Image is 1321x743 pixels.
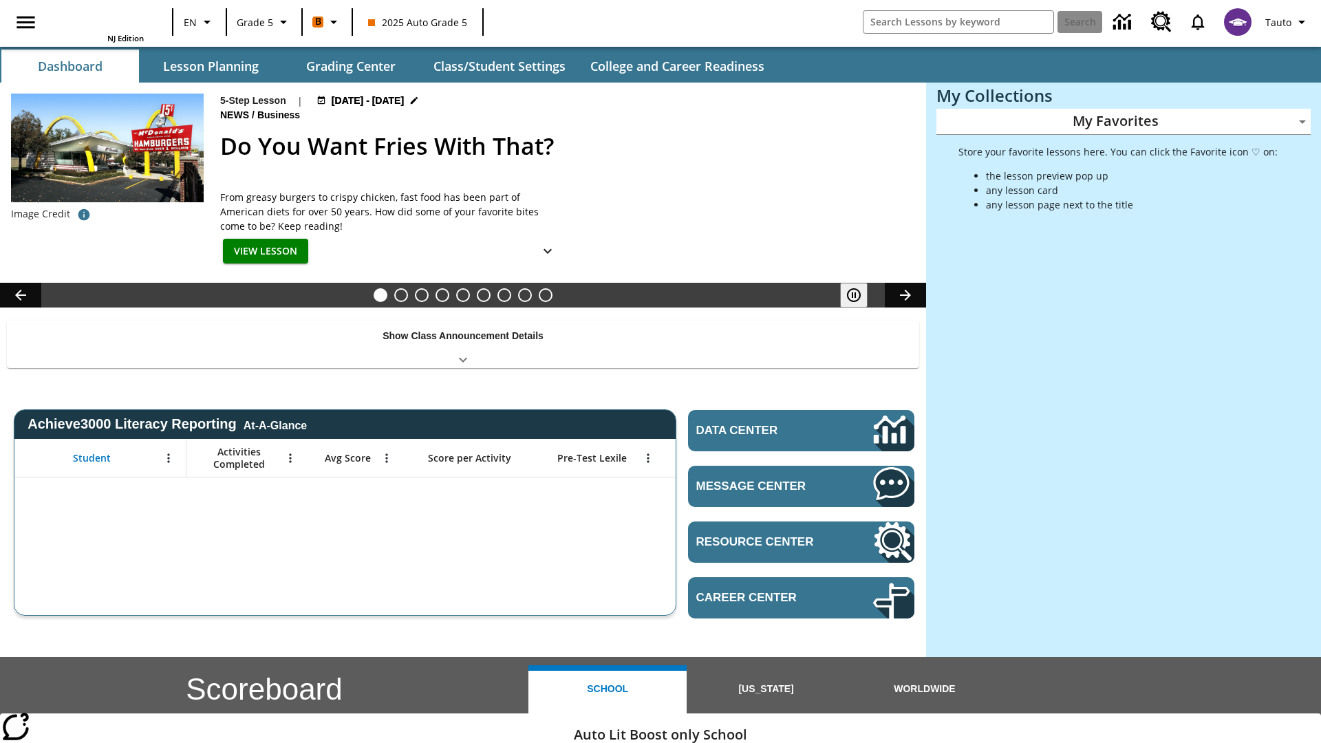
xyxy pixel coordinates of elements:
span: Activities Completed [193,446,284,471]
button: Profile/Settings [1260,10,1315,34]
span: Tauto [1265,15,1291,30]
a: Notifications [1180,4,1216,40]
img: One of the first McDonald's stores, with the iconic red sign and golden arches. [11,94,204,202]
span: 2025 Auto Grade 5 [368,15,467,30]
button: Slide 4 What's the Big Idea? [436,288,449,302]
input: search field [863,11,1053,33]
span: Message Center [696,480,832,493]
button: [US_STATE] [687,665,845,713]
button: Language: EN, Select a language [178,10,222,34]
a: Home [54,6,144,33]
span: Score per Activity [428,452,511,464]
button: Lesson Planning [142,50,279,83]
li: any lesson page next to the title [986,197,1278,212]
span: / [252,109,255,120]
a: Data Center [688,410,914,451]
p: Store your favorite lessons here. You can click the Favorite icon ♡ on: [958,144,1278,159]
button: Lesson carousel, Next [885,283,926,308]
div: Home [54,4,144,43]
span: B [315,13,321,30]
button: Open side menu [6,2,46,43]
button: View Lesson [223,239,308,264]
p: 5-Step Lesson [220,94,286,108]
button: Open Menu [158,448,179,469]
button: Slide 3 Cars of the Future? [415,288,429,302]
button: Slide 9 Sleepless in the Animal Kingdom [539,288,552,302]
span: News [220,108,252,123]
div: Show Class Announcement Details [7,321,919,368]
span: | [297,94,303,108]
button: Slide 1 Do You Want Fries With That? [374,288,387,302]
li: any lesson card [986,183,1278,197]
button: Aug 24 - Aug 24 Choose Dates [314,94,422,108]
span: EN [184,15,197,30]
button: Select a new avatar [1216,4,1260,40]
h3: My Collections [936,86,1311,105]
img: avatar image [1224,8,1252,36]
a: Data Center [1105,3,1143,41]
p: Image Credit [11,207,70,221]
button: Class/Student Settings [422,50,577,83]
button: Open Menu [280,448,301,469]
button: Slide 8 Making a Difference for the Planet [518,288,532,302]
h2: Do You Want Fries With That? [220,129,910,164]
p: Show Class Announcement Details [383,329,544,343]
span: Data Center [696,424,826,438]
button: Open Menu [376,448,397,469]
span: Avg Score [325,452,371,464]
button: Open Menu [638,448,658,469]
button: Dashboard [1,50,139,83]
button: Pause [840,283,868,308]
span: Student [73,452,111,464]
button: Image credit: McClatchy-Tribune/Tribune Content Agency LLC/Alamy Stock Photo [70,202,98,227]
span: Career Center [696,591,832,605]
a: Message Center [688,466,914,507]
button: Grade: Grade 5, Select a grade [231,10,297,34]
span: Resource Center [696,535,832,549]
button: Boost Class color is orange. Change class color [307,10,347,34]
span: Achieve3000 Literacy Reporting [28,416,307,432]
a: Resource Center, Will open in new tab [688,521,914,563]
div: From greasy burgers to crispy chicken, fast food has been part of American diets for over 50 year... [220,190,564,233]
span: Business [257,108,303,123]
div: At-A-Glance [244,417,307,432]
span: NJ Edition [107,33,144,43]
button: Show Details [534,239,561,264]
button: School [528,665,687,713]
span: [DATE] - [DATE] [332,94,404,108]
button: Worldwide [846,665,1004,713]
button: Slide 6 Pre-release lesson [477,288,491,302]
button: Slide 2 Taking Movies to the X-Dimension [394,288,408,302]
button: College and Career Readiness [579,50,775,83]
a: Resource Center, Will open in new tab [1143,3,1180,41]
div: My Favorites [936,109,1311,135]
button: Slide 7 Career Lesson [497,288,511,302]
li: the lesson preview pop up [986,169,1278,183]
span: Pre-Test Lexile [557,452,627,464]
button: Slide 5 One Idea, Lots of Hard Work [456,288,470,302]
span: Grade 5 [237,15,273,30]
a: Career Center [688,577,914,618]
button: Grading Center [282,50,420,83]
div: Pause [840,283,881,308]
